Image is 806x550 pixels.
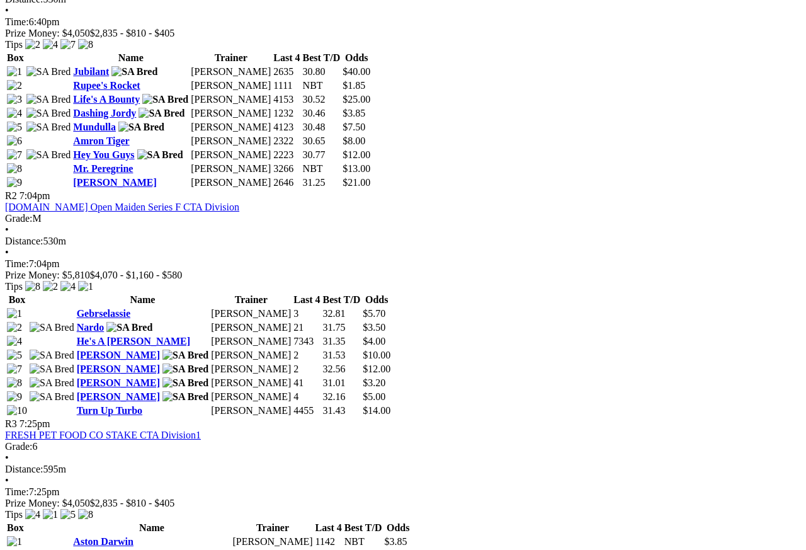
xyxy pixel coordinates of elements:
[7,536,22,547] img: 1
[78,509,93,520] img: 8
[30,377,74,389] img: SA Bred
[232,536,313,548] td: [PERSON_NAME]
[111,66,157,77] img: SA Bred
[106,322,152,333] img: SA Bred
[5,190,17,201] span: R2
[30,391,74,403] img: SA Bred
[77,377,160,388] a: [PERSON_NAME]
[5,441,33,452] span: Grade:
[5,213,801,224] div: M
[210,321,292,334] td: [PERSON_NAME]
[25,281,40,292] img: 8
[7,135,22,147] img: 6
[210,377,292,389] td: [PERSON_NAME]
[293,349,321,362] td: 2
[26,122,71,133] img: SA Bred
[315,536,343,548] td: 1142
[73,135,129,146] a: Amron Tiger
[5,16,801,28] div: 6:40pm
[5,236,43,246] span: Distance:
[293,391,321,403] td: 4
[302,149,341,161] td: 30.77
[5,498,801,509] div: Prize Money: $4,050
[273,163,300,175] td: 3266
[30,364,74,375] img: SA Bred
[77,364,160,374] a: [PERSON_NAME]
[190,107,271,120] td: [PERSON_NAME]
[363,350,390,360] span: $10.00
[273,93,300,106] td: 4153
[5,486,29,497] span: Time:
[190,163,271,175] td: [PERSON_NAME]
[7,94,22,105] img: 3
[26,108,71,119] img: SA Bred
[25,39,40,50] img: 2
[73,108,136,118] a: Dashing Jordy
[293,404,321,417] td: 4455
[363,391,385,402] span: $5.00
[273,79,300,92] td: 1111
[5,270,801,281] div: Prize Money: $5,810
[293,335,321,348] td: 7343
[363,308,385,319] span: $5.70
[78,39,93,50] img: 8
[20,418,50,429] span: 7:25pm
[5,202,239,212] a: [DOMAIN_NAME] Open Maiden Series F CTA Division
[362,294,391,306] th: Odds
[60,281,76,292] img: 4
[60,39,76,50] img: 7
[190,52,271,64] th: Trainer
[293,307,321,320] td: 3
[7,66,22,77] img: 1
[5,224,9,235] span: •
[7,377,22,389] img: 8
[5,5,9,16] span: •
[73,177,156,188] a: [PERSON_NAME]
[162,391,208,403] img: SA Bred
[7,177,22,188] img: 9
[5,418,17,429] span: R3
[190,121,271,134] td: [PERSON_NAME]
[5,236,801,247] div: 530m
[5,430,201,440] a: FRESH PET FOOD CO STAKE CTA Division1
[137,149,183,161] img: SA Bred
[302,66,341,78] td: 30.80
[72,522,230,534] th: Name
[25,509,40,520] img: 4
[118,122,164,133] img: SA Bred
[315,522,343,534] th: Last 4
[43,281,58,292] img: 2
[344,536,383,548] td: NBT
[162,364,208,375] img: SA Bred
[73,149,134,160] a: Hey You Guys
[162,377,208,389] img: SA Bred
[210,294,292,306] th: Trainer
[322,321,361,334] td: 31.75
[5,464,43,474] span: Distance:
[77,308,130,319] a: Gebrselassie
[302,121,341,134] td: 30.48
[26,66,71,77] img: SA Bred
[343,163,370,174] span: $13.00
[190,79,271,92] td: [PERSON_NAME]
[77,322,105,333] a: Nardo
[43,509,58,520] img: 1
[90,498,175,508] span: $2,835 - $810 - $405
[210,307,292,320] td: [PERSON_NAME]
[273,121,300,134] td: 4123
[190,149,271,161] td: [PERSON_NAME]
[5,39,23,50] span: Tips
[142,94,188,105] img: SA Bred
[7,308,22,319] img: 1
[5,258,801,270] div: 7:04pm
[363,377,385,388] span: $3.20
[5,452,9,463] span: •
[5,258,29,269] span: Time:
[190,66,271,78] td: [PERSON_NAME]
[9,294,26,305] span: Box
[210,335,292,348] td: [PERSON_NAME]
[273,66,300,78] td: 2635
[232,522,313,534] th: Trainer
[73,536,133,547] a: Aston Darwin
[7,163,22,175] img: 8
